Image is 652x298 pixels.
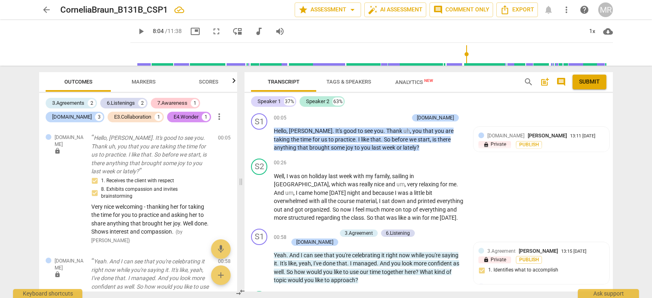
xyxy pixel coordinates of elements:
span: AI Assessment [368,5,423,15]
span: 8:04 [153,28,164,34]
span: celebrating [352,252,381,258]
span: class [351,214,364,221]
span: like [334,269,343,275]
span: little [414,190,426,196]
span: Tags & Speakers [326,79,371,85]
span: . [381,136,384,143]
span: that [374,214,386,221]
span: 00:58 [218,258,231,265]
button: AI Assessment [364,2,426,17]
span: everything [437,198,463,204]
span: [DOMAIN_NAME] [487,133,524,139]
span: to [328,136,335,143]
span: you [304,277,315,283]
span: lock [54,271,61,278]
div: 6.Listening [386,230,410,237]
span: Comment only [433,5,489,15]
span: Filler word [285,190,293,196]
span: before [392,136,409,143]
span: my [366,173,374,179]
button: View player as separate pane [230,24,245,39]
button: Publish [516,256,542,264]
span: . [355,136,358,143]
span: Publish [523,141,535,148]
span: and [385,181,396,188]
span: . [347,260,350,267]
span: because [372,190,395,196]
span: , [390,173,392,179]
span: you're [425,252,442,258]
span: last [328,173,339,179]
span: much [366,206,381,213]
span: bit [426,190,432,196]
span: 00:58 [274,234,286,241]
span: . [333,128,335,134]
span: a [407,214,412,221]
span: printed [418,198,437,204]
span: ? [416,144,419,151]
span: got [295,206,304,213]
span: search [524,77,533,87]
span: audiotrack [254,26,264,36]
span: [DATE] [440,214,456,221]
span: I've [313,260,323,267]
span: , [377,198,379,204]
span: very [407,181,419,188]
button: Switch to audio player [251,24,266,39]
span: Hello [274,128,286,134]
span: Assessment [298,5,357,15]
span: , [329,181,331,188]
span: you [323,269,334,275]
span: What [420,269,434,275]
span: 00:26 [274,159,286,166]
span: our [360,269,370,275]
span: more_vert [562,5,571,15]
button: MR [598,2,613,17]
span: I [286,173,289,179]
span: . [456,214,458,221]
span: nice [374,181,385,188]
span: feel [355,206,366,213]
div: 6.Listenings [107,99,135,107]
span: like [288,260,296,267]
span: and [284,206,295,213]
span: to [343,269,350,275]
span: you [412,128,423,134]
span: Analytics [395,79,433,85]
span: there [438,136,451,143]
span: 3.Agreement [487,248,515,254]
span: that [423,128,435,134]
span: and [361,190,372,196]
span: more_vert [214,112,224,121]
span: And [380,260,391,267]
button: Add outcome [211,265,231,285]
span: how [294,269,306,275]
button: Please Do Not Submit until your Assessment is Complete [573,75,606,89]
span: start [418,136,430,143]
div: Change speaker [251,229,267,245]
span: regarding [316,214,341,221]
span: structured [288,214,316,221]
span: comment [556,77,566,87]
button: Fullscreen [209,24,224,39]
span: right [386,252,399,258]
span: on [395,206,403,213]
span: would [288,277,304,283]
span: material [356,198,377,204]
span: volume_up [275,26,285,36]
span: Submit [579,78,600,86]
span: So [384,136,392,143]
span: Scores [199,79,218,85]
span: 00:05 [274,115,286,121]
span: So [286,269,294,275]
div: Change speaker [251,113,267,130]
span: us [321,136,328,143]
span: use [350,269,360,275]
span: was [348,181,359,188]
span: more [274,214,288,221]
span: lock [483,142,489,148]
span: that [297,144,309,151]
div: E3.Collaboration [114,113,151,121]
span: lock [483,257,489,263]
span: cloud_download [603,26,613,36]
